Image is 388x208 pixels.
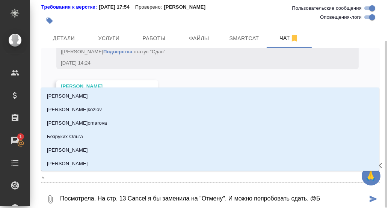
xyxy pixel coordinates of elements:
div: Нажми, чтобы открыть папку с инструкцией [41,3,99,11]
span: статус "Сдан" [134,49,166,54]
a: Требования к верстке: [41,3,99,11]
span: Чат [271,33,307,43]
div: [PERSON_NAME] [61,83,132,90]
svg: Отписаться [290,34,299,43]
a: 1 [2,131,28,150]
p: [PERSON_NAME] [164,3,211,11]
span: [[PERSON_NAME] . [61,49,166,54]
span: Услуги [91,34,127,43]
p: [PERSON_NAME] [47,92,88,100]
span: Smartcat [226,34,262,43]
p: Безруких Ольга [47,133,83,140]
span: 🙏 [365,168,377,184]
p: [PERSON_NAME]omarova [47,119,107,127]
button: 🙏 [362,167,380,185]
button: Добавить тэг [41,12,58,29]
p: [PERSON_NAME]kozlov [47,106,102,113]
p: [PERSON_NAME] [47,146,88,154]
span: Пользовательские сообщения [292,5,362,12]
p: Проверено: [135,3,164,11]
span: Файлы [181,34,217,43]
span: Оповещения-логи [320,14,362,21]
a: Подверстка [103,49,132,54]
span: 1 [15,133,26,140]
p: [PERSON_NAME] [47,160,88,167]
div: [DATE] 14:24 [61,59,332,67]
span: Детали [46,34,82,43]
span: Работы [136,34,172,43]
p: [DATE] 17:54 [99,3,135,11]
